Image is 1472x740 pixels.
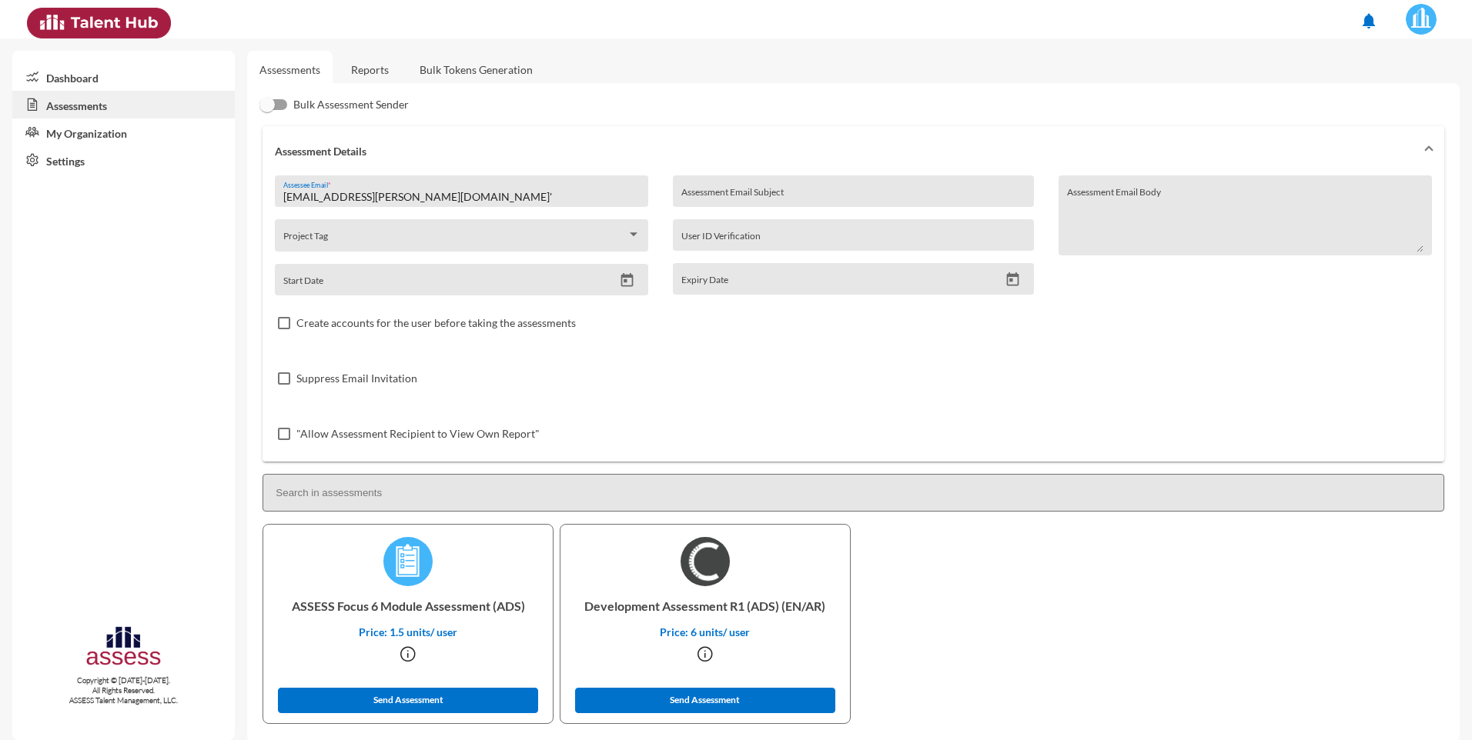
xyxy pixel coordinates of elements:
[296,314,576,332] span: Create accounts for the user before taking the assessments
[293,95,409,114] span: Bulk Assessment Sender
[12,118,235,146] a: My Organization
[614,272,641,288] button: Open calendar
[296,369,417,388] span: Suppress Email Invitation
[573,625,838,638] p: Price: 6 units/ user
[575,688,835,713] button: Send Assessment
[573,586,838,625] p: Development Assessment R1 (ADS) (EN/AR)
[85,624,162,672] img: assesscompany-logo.png
[12,63,235,91] a: Dashboard
[999,272,1026,288] button: Open calendar
[407,51,545,88] a: Bulk Tokens Generation
[12,675,235,705] p: Copyright © [DATE]-[DATE]. All Rights Reserved. ASSESS Talent Management, LLC.
[259,63,320,76] a: Assessments
[263,126,1444,175] mat-expansion-panel-header: Assessment Details
[276,586,540,625] p: ASSESS Focus 6 Module Assessment (ADS)
[275,145,1413,158] mat-panel-title: Assessment Details
[263,474,1444,512] input: Search in assessments
[263,175,1444,462] div: Assessment Details
[278,688,538,713] button: Send Assessment
[12,146,235,174] a: Settings
[296,425,540,443] span: "Allow Assessment Recipient to View Own Report"
[12,91,235,118] a: Assessments
[339,51,401,88] a: Reports
[1360,12,1378,30] mat-icon: notifications
[283,191,641,203] input: Assessee Email
[276,625,540,638] p: Price: 1.5 units/ user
